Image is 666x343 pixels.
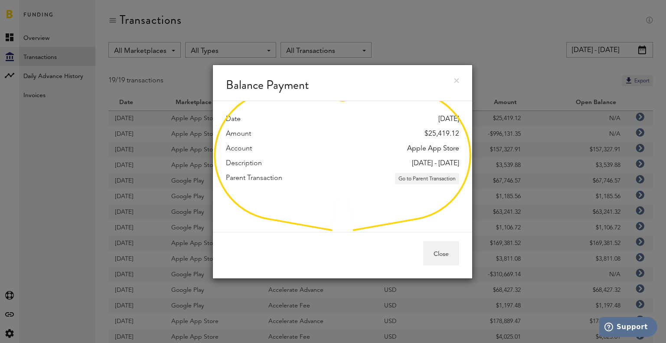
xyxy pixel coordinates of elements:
div: Balance Payment [213,65,472,101]
label: Date [226,114,241,124]
div: $25,419.12 [424,129,459,139]
div: [DATE] [438,114,459,124]
div: Apple App Store [407,144,459,154]
div: [DATE] - [DATE] [412,158,459,169]
label: Description [226,158,262,169]
button: Go to Parent Transaction [395,173,459,184]
label: Parent Transaction [226,173,282,184]
label: Account [226,144,252,154]
iframe: Opens a widget where you can find more information [599,317,657,339]
label: Amount [226,129,251,139]
button: Close [423,241,459,265]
